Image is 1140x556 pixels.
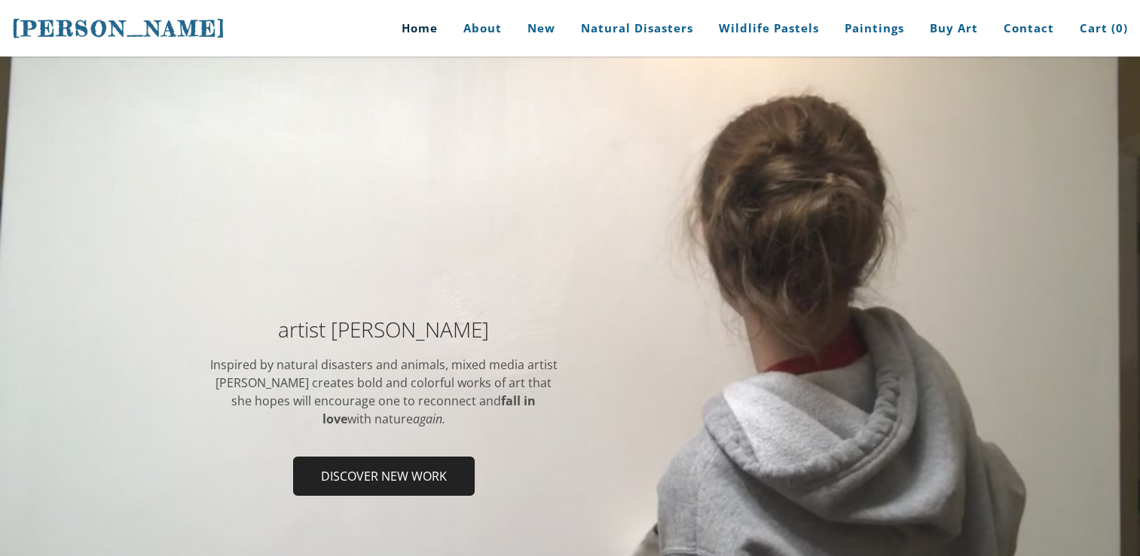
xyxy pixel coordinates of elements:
[209,356,559,428] div: Inspired by natural disasters and animals, mixed media artist [PERSON_NAME] ​creates bold and col...
[12,14,226,43] a: [PERSON_NAME]
[295,458,473,494] span: Discover new work
[293,457,475,496] a: Discover new work
[209,319,559,340] h2: artist [PERSON_NAME]
[413,411,445,427] em: again.
[1116,20,1123,35] span: 0
[12,16,226,41] span: [PERSON_NAME]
